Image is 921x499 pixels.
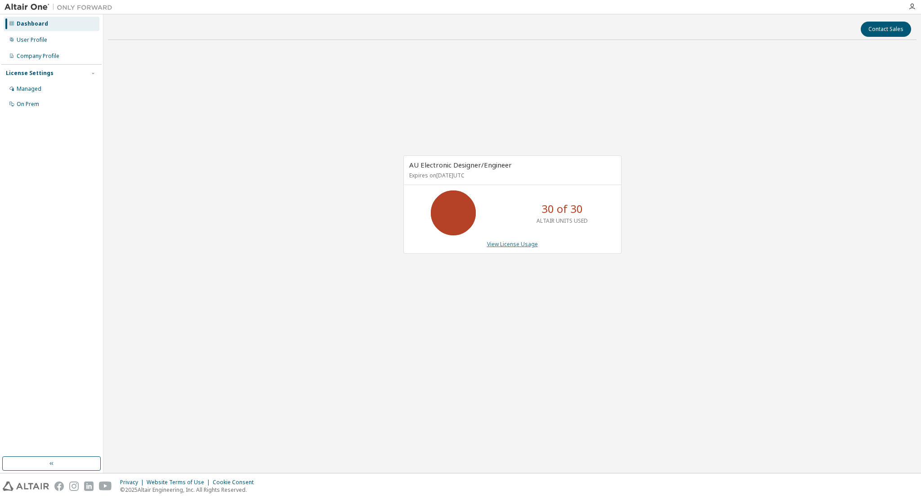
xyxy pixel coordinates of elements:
button: Contact Sales [861,22,911,37]
div: User Profile [17,36,47,44]
img: instagram.svg [69,481,79,491]
img: facebook.svg [54,481,64,491]
img: youtube.svg [99,481,112,491]
img: linkedin.svg [84,481,94,491]
div: Cookie Consent [213,479,259,486]
div: Dashboard [17,20,48,27]
span: AU Electronic Designer/Engineer [409,160,512,169]
div: Managed [17,85,41,93]
p: © 2025 Altair Engineering, Inc. All Rights Reserved. [120,486,259,494]
div: Website Terms of Use [147,479,213,486]
a: View License Usage [487,240,538,248]
div: Company Profile [17,53,59,60]
div: On Prem [17,101,39,108]
img: Altair One [4,3,117,12]
p: Expires on [DATE] UTC [409,172,613,179]
p: ALTAIR UNITS USED [537,217,588,225]
div: Privacy [120,479,147,486]
div: License Settings [6,70,54,77]
img: altair_logo.svg [3,481,49,491]
p: 30 of 30 [541,201,583,216]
